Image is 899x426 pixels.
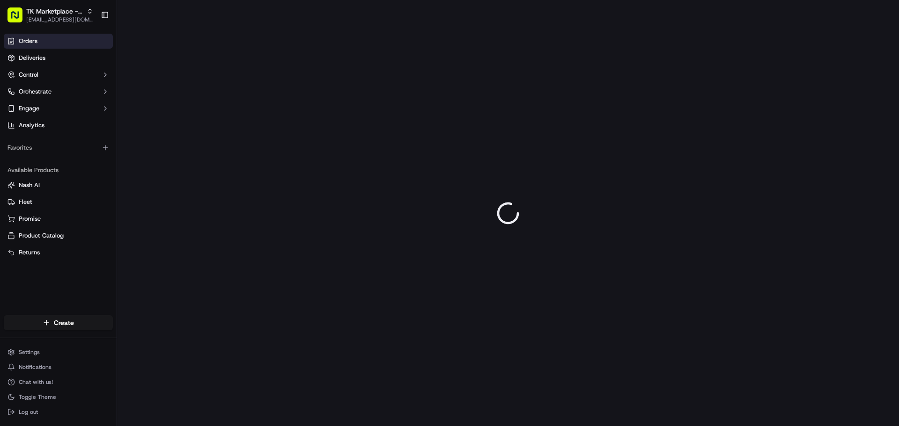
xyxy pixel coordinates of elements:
span: Settings [19,348,40,356]
span: Returns [19,248,40,257]
span: Notifications [19,363,52,371]
span: Orders [19,37,37,45]
input: Got a question? Start typing here... [24,60,169,70]
a: Fleet [7,198,109,206]
button: Returns [4,245,113,260]
button: Engage [4,101,113,116]
div: Available Products [4,163,113,178]
button: Start new chat [159,92,170,103]
div: We're available if you need us! [32,99,118,106]
a: Promise [7,215,109,223]
span: Promise [19,215,41,223]
span: Fleet [19,198,32,206]
span: Product Catalog [19,231,64,240]
span: Log out [19,408,38,416]
button: Promise [4,211,113,226]
a: Orders [4,34,113,49]
span: Nash AI [19,181,40,189]
span: Engage [19,104,39,113]
span: API Documentation [88,136,150,145]
a: Returns [7,248,109,257]
span: Toggle Theme [19,393,56,401]
a: Analytics [4,118,113,133]
img: Nash [9,9,28,28]
button: TK Marketplace - TKD [26,7,83,16]
button: Log out [4,405,113,419]
span: Analytics [19,121,44,130]
button: Chat with us! [4,375,113,389]
button: Product Catalog [4,228,113,243]
div: 💻 [79,137,87,144]
a: 📗Knowledge Base [6,132,75,149]
span: Knowledge Base [19,136,72,145]
a: Powered byPylon [66,158,113,166]
span: Create [54,318,74,327]
button: Create [4,315,113,330]
span: Chat with us! [19,378,53,386]
div: Favorites [4,140,113,155]
a: Product Catalog [7,231,109,240]
button: Orchestrate [4,84,113,99]
div: Start new chat [32,89,154,99]
div: 📗 [9,137,17,144]
span: Orchestrate [19,87,52,96]
p: Welcome 👋 [9,37,170,52]
button: [EMAIL_ADDRESS][DOMAIN_NAME] [26,16,93,23]
button: TK Marketplace - TKD[EMAIL_ADDRESS][DOMAIN_NAME] [4,4,97,26]
button: Toggle Theme [4,390,113,404]
a: Nash AI [7,181,109,189]
button: Notifications [4,361,113,374]
button: Fleet [4,195,113,209]
button: Settings [4,346,113,359]
a: 💻API Documentation [75,132,154,149]
a: Deliveries [4,51,113,65]
span: Control [19,71,38,79]
button: Control [4,67,113,82]
button: Nash AI [4,178,113,193]
img: 1736555255976-a54dd68f-1ca7-489b-9aae-adbdc363a1c4 [9,89,26,106]
span: Deliveries [19,54,45,62]
span: Pylon [93,159,113,166]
